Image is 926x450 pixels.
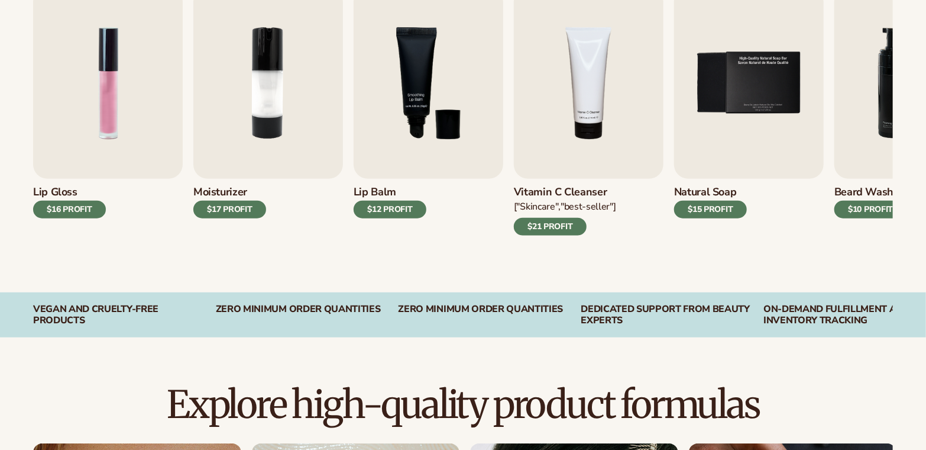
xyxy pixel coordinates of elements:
h3: Beard Wash [834,186,907,199]
h3: Moisturizer [193,186,266,199]
div: ["Skincare","Best-seller"] [514,201,616,213]
h3: Natural Soap [674,186,747,199]
h2: Explore high-quality product formulas [33,385,893,425]
div: $12 PROFIT [354,201,426,218]
div: $15 PROFIT [674,201,747,218]
div: Vegan and Cruelty-Free Products [33,304,205,326]
h3: Lip Gloss [33,186,106,199]
div: $17 PROFIT [193,201,266,218]
div: Zero Minimum Order QuantitieS [399,304,571,315]
div: Dedicated Support From Beauty Experts [581,304,753,326]
div: Zero Minimum Order QuantitieS [216,304,388,315]
div: $21 PROFIT [514,218,587,236]
div: $10 PROFIT [834,201,907,218]
h3: Lip Balm [354,186,426,199]
div: $16 PROFIT [33,201,106,218]
h3: Vitamin C Cleanser [514,186,616,199]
